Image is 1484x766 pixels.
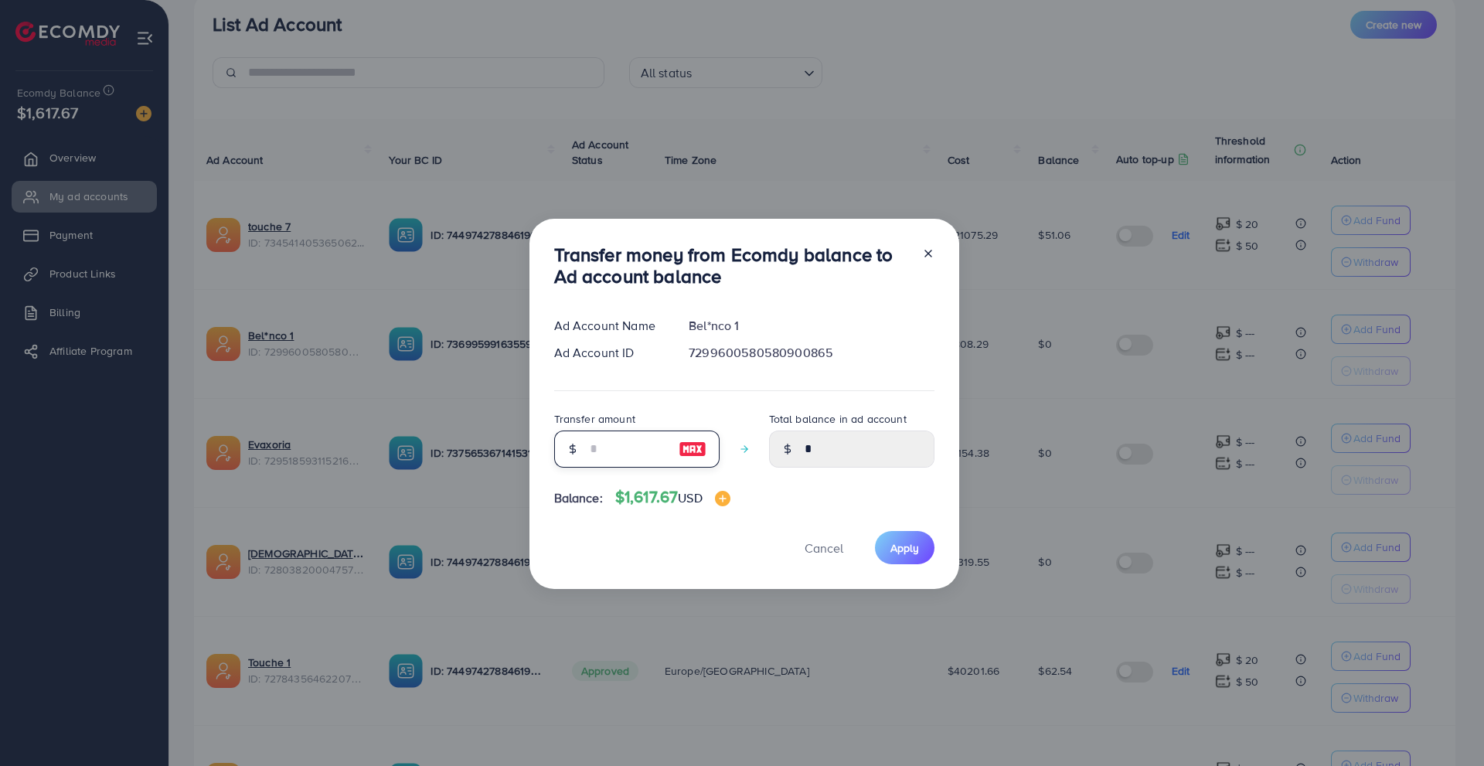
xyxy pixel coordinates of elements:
[1418,696,1472,754] iframe: Chat
[554,243,910,288] h3: Transfer money from Ecomdy balance to Ad account balance
[554,489,603,507] span: Balance:
[542,344,677,362] div: Ad Account ID
[715,491,730,506] img: image
[679,440,706,458] img: image
[785,531,863,564] button: Cancel
[676,317,946,335] div: Bel*nco 1
[676,344,946,362] div: 7299600580580900865
[678,489,702,506] span: USD
[554,411,635,427] label: Transfer amount
[805,540,843,557] span: Cancel
[615,488,730,507] h4: $1,617.67
[769,411,907,427] label: Total balance in ad account
[890,540,919,556] span: Apply
[875,531,934,564] button: Apply
[542,317,677,335] div: Ad Account Name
